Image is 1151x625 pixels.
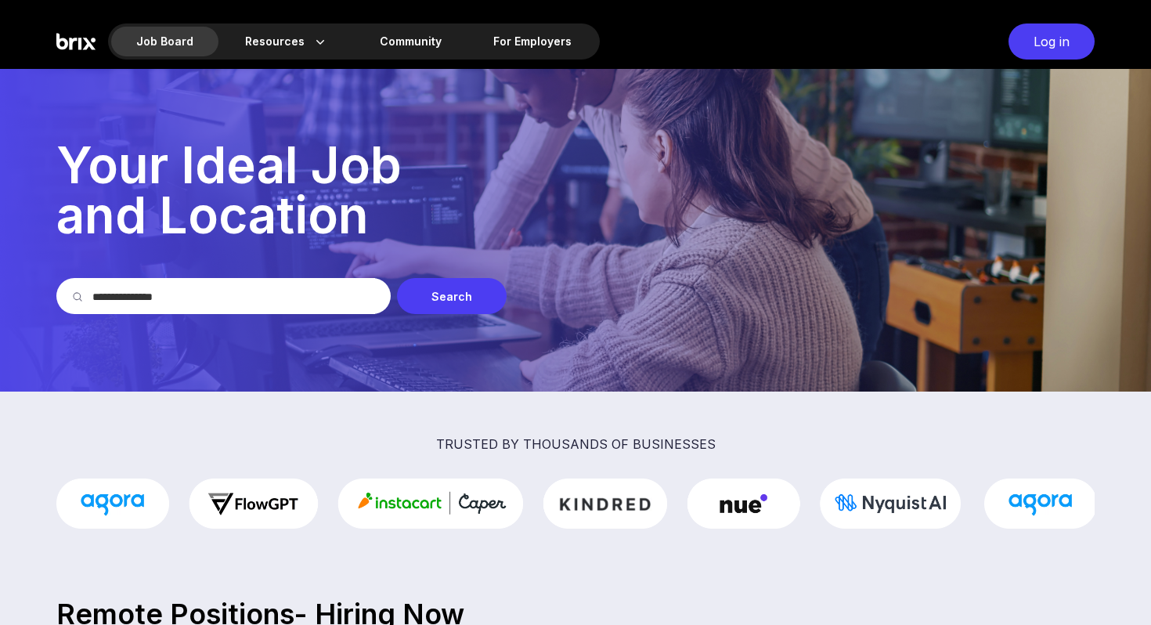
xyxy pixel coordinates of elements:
p: Your Ideal Job and Location [56,140,1095,240]
div: Log in [1008,23,1095,60]
a: For Employers [468,27,597,56]
div: Job Board [111,27,218,56]
div: Search [397,278,507,314]
div: Resources [220,27,353,56]
a: Log in [1001,23,1095,60]
img: Brix Logo [56,23,96,60]
a: Community [355,27,467,56]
